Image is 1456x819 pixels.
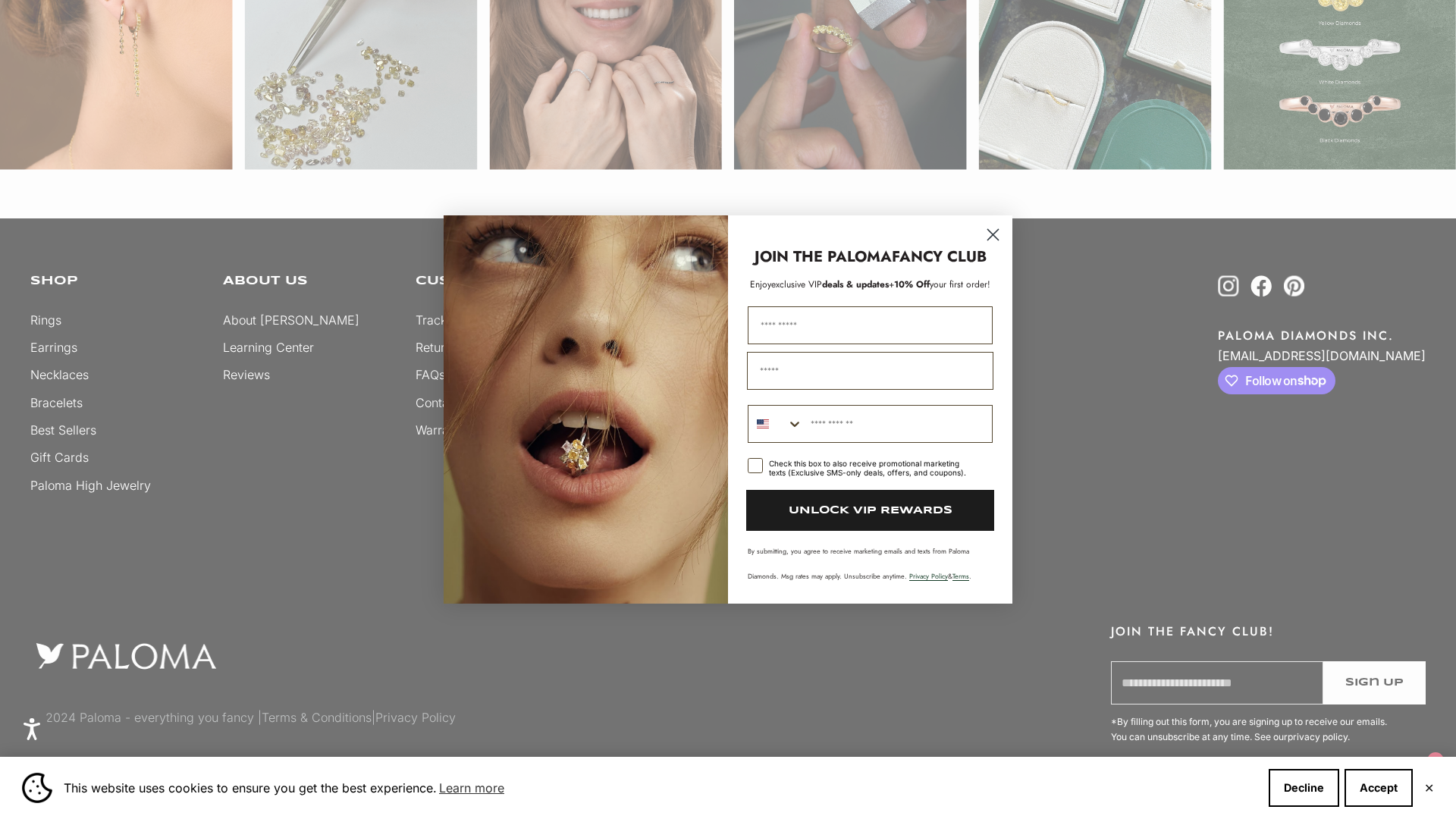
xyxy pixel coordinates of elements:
[894,278,930,291] span: 10% Off
[769,459,974,477] div: Check this box to also receive promotional marketing texts (Exclusive SMS-only deals, offers, and...
[1345,769,1413,807] button: Accept
[748,546,993,581] p: By submitting, you agree to receive marketing emails and texts from Paloma Diamonds. Msg rates ma...
[909,571,971,581] span: & .
[757,418,769,430] img: United States
[22,773,52,803] img: Cookie banner
[892,246,987,268] strong: FANCY CLUB
[980,221,1006,248] button: Close dialog
[771,278,889,291] span: deals & updates
[748,306,993,344] input: First Name
[750,278,771,291] span: Enjoy
[748,406,803,442] button: Search Countries
[1269,769,1339,807] button: Decline
[889,278,990,291] span: + your first order!
[755,246,892,268] strong: JOIN THE PALOMA
[64,777,1257,799] span: This website uses cookies to ensure you get the best experience.
[437,777,507,799] a: Learn more
[803,406,992,442] input: Phone Number
[1424,783,1434,792] button: Close
[952,571,969,581] a: Terms
[444,215,728,604] img: Loading...
[746,490,994,531] button: UNLOCK VIP REWARDS
[771,278,822,291] span: exclusive VIP
[909,571,948,581] a: Privacy Policy
[747,352,993,390] input: Email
